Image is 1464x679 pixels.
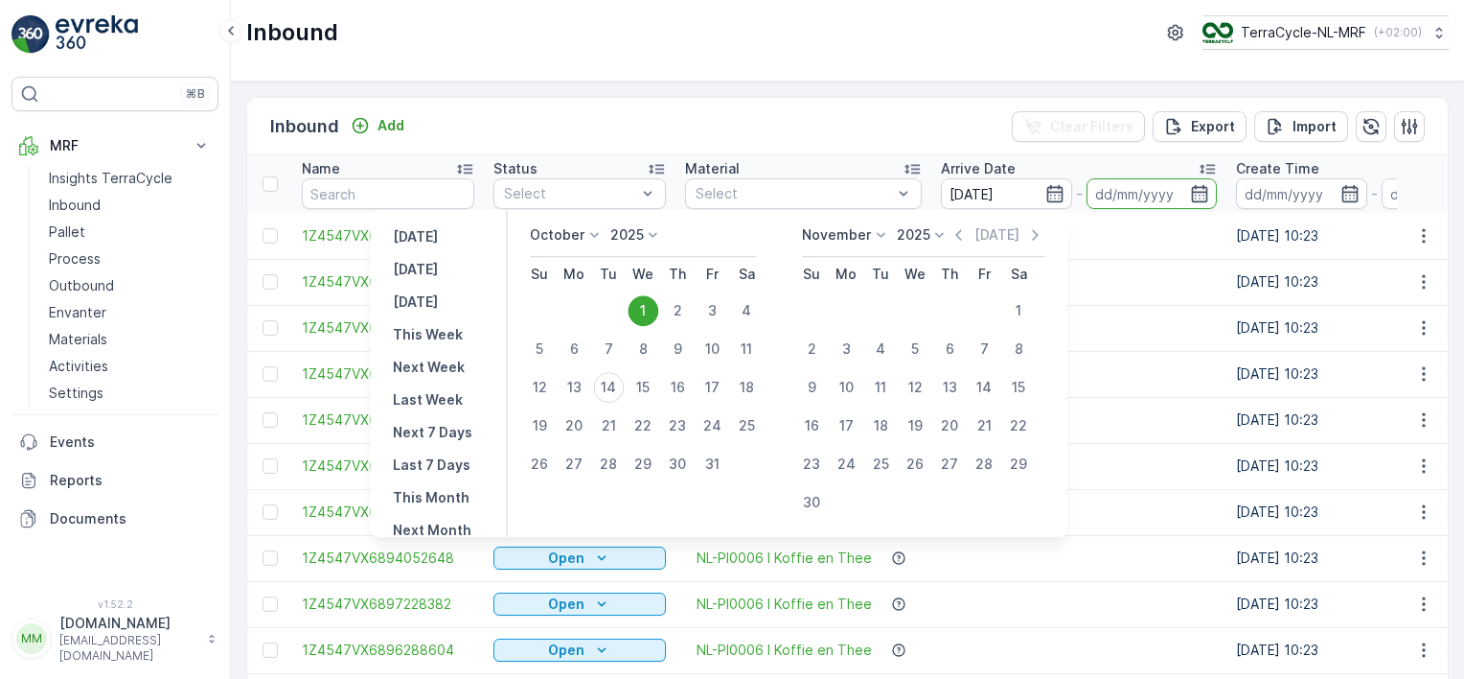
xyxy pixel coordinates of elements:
[548,549,584,568] p: Open
[524,410,555,441] div: 19
[504,184,636,203] p: Select
[557,257,591,292] th: Monday
[697,549,872,568] a: NL-PI0006 I Koffie en Thee
[393,390,463,410] p: Last Week
[934,334,965,364] div: 6
[593,334,624,364] div: 7
[697,449,727,480] div: 31
[1191,117,1235,136] p: Export
[50,433,211,452] p: Events
[41,353,218,380] a: Activities
[685,159,740,178] p: Material
[900,410,930,441] div: 19
[697,641,872,660] span: NL-PI0006 I Koffie en Thee
[695,257,729,292] th: Friday
[49,222,85,242] p: Pallet
[697,595,872,614] span: NL-PI0006 I Koffie en Thee
[1292,117,1337,136] p: Import
[302,549,474,568] a: 1Z4547VX6894052648
[969,410,999,441] div: 21
[302,178,474,209] input: Search
[50,471,211,490] p: Reports
[302,641,474,660] span: 1Z4547VX6896288604
[1236,159,1319,178] p: Create Time
[302,457,474,476] a: 1Z4547VX6891483830
[302,410,474,430] a: 1Z4547VX6896178992
[626,257,660,292] th: Wednesday
[1087,178,1218,209] input: dd/mm/yyyy
[263,412,278,428] div: Toggle Row Selected
[697,372,727,403] div: 17
[524,372,555,403] div: 12
[530,225,584,245] p: October
[11,15,50,54] img: logo
[865,372,896,403] div: 11
[1003,334,1034,364] div: 8
[802,225,871,245] p: November
[263,320,278,336] div: Toggle Row Selected
[628,449,658,480] div: 29
[900,372,930,403] div: 12
[11,423,218,461] a: Events
[302,226,474,246] a: 1Z4547VX6892618675
[302,364,474,384] a: 1Z4547VX6890605692
[662,449,693,480] div: 30
[941,159,1016,178] p: Arrive Date
[11,461,218,500] a: Reports
[393,260,438,279] p: [DATE]
[697,295,727,326] div: 3
[831,334,861,364] div: 3
[302,318,474,338] a: 1Z4547VX6898384827
[1001,257,1036,292] th: Saturday
[1003,295,1034,326] div: 1
[1153,111,1247,142] button: Export
[559,410,589,441] div: 20
[969,449,999,480] div: 28
[660,257,695,292] th: Thursday
[863,257,898,292] th: Tuesday
[263,550,278,566] div: Toggle Row Selected
[1254,111,1348,142] button: Import
[524,334,555,364] div: 5
[393,358,465,377] p: Next Week
[1050,117,1133,136] p: Clear Filters
[393,488,469,507] p: This Month
[385,225,446,248] button: Yesterday
[302,272,474,292] a: 1Z4547VX6895907875
[934,410,965,441] div: 20
[59,614,197,633] p: [DOMAIN_NAME]
[263,366,278,382] div: Toggle Row Selected
[56,15,138,54] img: logo_light-DOdMpM7g.png
[731,334,762,364] div: 11
[41,219,218,246] a: Pallet
[731,295,762,326] div: 4
[932,257,967,292] th: Thursday
[49,249,101,269] p: Process
[393,521,471,540] p: Next Month
[628,295,658,326] div: 1
[1374,25,1422,40] p: ( +02:00 )
[628,334,658,364] div: 8
[662,372,693,403] div: 16
[831,372,861,403] div: 10
[662,295,693,326] div: 2
[263,504,278,520] div: Toggle Row Selected
[548,595,584,614] p: Open
[41,299,218,326] a: Envanter
[393,423,472,442] p: Next 7 Days
[41,326,218,353] a: Materials
[393,325,463,344] p: This Week
[796,410,827,441] div: 16
[865,449,896,480] div: 25
[662,334,693,364] div: 9
[628,410,658,441] div: 22
[934,449,965,480] div: 27
[697,410,727,441] div: 24
[11,127,218,165] button: MRF
[729,257,764,292] th: Saturday
[796,334,827,364] div: 2
[522,257,557,292] th: Sunday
